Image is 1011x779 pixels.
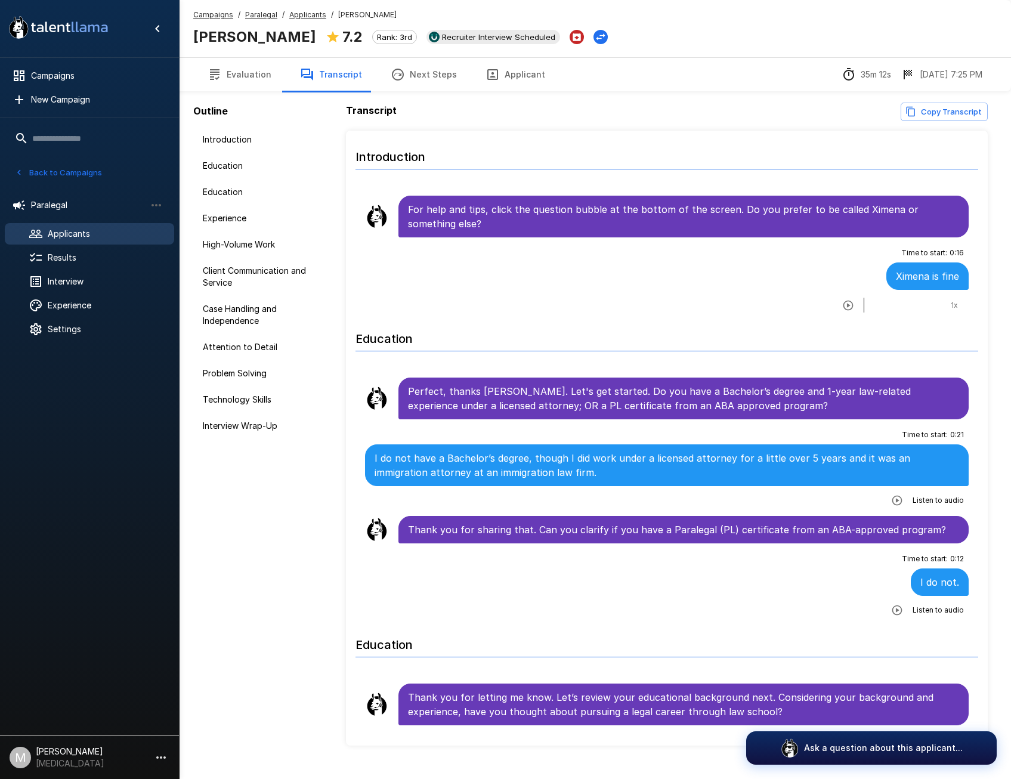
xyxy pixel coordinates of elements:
b: [PERSON_NAME] [193,28,316,45]
button: 1x [945,296,964,315]
div: Interview Wrap-Up [193,415,332,437]
span: / [331,9,333,21]
p: [DATE] 7:25 PM [920,69,982,81]
span: Client Communication and Service [203,265,322,289]
div: Problem Solving [193,363,332,384]
div: Case Handling and Independence [193,298,332,332]
u: Paralegal [245,10,277,19]
div: The date and time when the interview was completed [901,67,982,82]
div: Client Communication and Service [193,260,332,293]
span: Recruiter Interview Scheduled [437,32,560,42]
img: llama_clean.png [365,693,389,716]
span: [PERSON_NAME] [338,9,397,21]
h6: Education [355,320,978,351]
b: Outline [193,105,228,117]
div: Education [193,155,332,177]
div: Experience [193,208,332,229]
button: Ask a question about this applicant... [746,731,997,765]
span: Listen to audio [913,604,964,616]
span: 0 : 21 [950,429,964,441]
span: Case Handling and Independence [203,303,322,327]
p: Perfect, thanks [PERSON_NAME]. Let's get started. Do you have a Bachelor’s degree and 1-year law-... [408,384,959,413]
img: logo_glasses@2x.png [780,738,799,758]
span: Interview Wrap-Up [203,420,322,432]
span: 1 x [951,299,958,311]
span: 0 : 16 [950,247,964,259]
span: / [238,9,240,21]
span: Introduction [203,134,322,146]
img: llama_clean.png [365,518,389,542]
u: Applicants [289,10,326,19]
span: Problem Solving [203,367,322,379]
span: Experience [203,212,322,224]
u: Campaigns [193,10,233,19]
span: Rank: 3rd [373,32,416,42]
p: For help and tips, click the question bubble at the bottom of the screen. Do you prefer to be cal... [408,202,959,231]
span: Time to start : [902,429,948,441]
span: Time to start : [901,247,947,259]
div: Technology Skills [193,389,332,410]
img: ukg_logo.jpeg [429,32,440,42]
button: Transcript [286,58,376,91]
div: The time between starting and completing the interview [842,67,891,82]
span: Technology Skills [203,394,322,406]
button: Copy transcript [901,103,988,121]
b: Transcript [346,104,397,116]
div: Attention to Detail [193,336,332,358]
div: Introduction [193,129,332,150]
h6: Education [355,626,978,657]
div: Education [193,181,332,203]
span: Listen to audio [913,494,964,506]
p: 35m 12s [861,69,891,81]
p: Thank you for letting me know. Let’s review your educational background next. Considering your ba... [408,690,959,719]
span: Time to start : [902,553,948,565]
span: / [282,9,285,21]
img: llama_clean.png [365,387,389,410]
div: High-Volume Work [193,234,332,255]
button: Archive Applicant [570,30,584,44]
p: Ask a question about this applicant... [804,742,963,754]
span: High-Volume Work [203,239,322,251]
h6: Introduction [355,138,978,169]
div: View profile in UKG [426,30,560,44]
p: I do not. [920,575,959,589]
button: Applicant [471,58,559,91]
button: Next Steps [376,58,471,91]
img: llama_clean.png [365,205,389,228]
button: Evaluation [193,58,286,91]
button: Change Stage [593,30,608,44]
p: I do not have a Bachelor’s degree, though I did work under a licensed attorney for a little over ... [375,451,959,480]
span: Education [203,160,322,172]
span: 0 : 12 [950,553,964,565]
p: Thank you for sharing that. Can you clarify if you have a Paralegal (PL) certificate from an ABA-... [408,523,959,537]
span: Attention to Detail [203,341,322,353]
span: Education [203,186,322,198]
b: 7.2 [342,28,363,45]
p: Ximena is fine [896,269,959,283]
